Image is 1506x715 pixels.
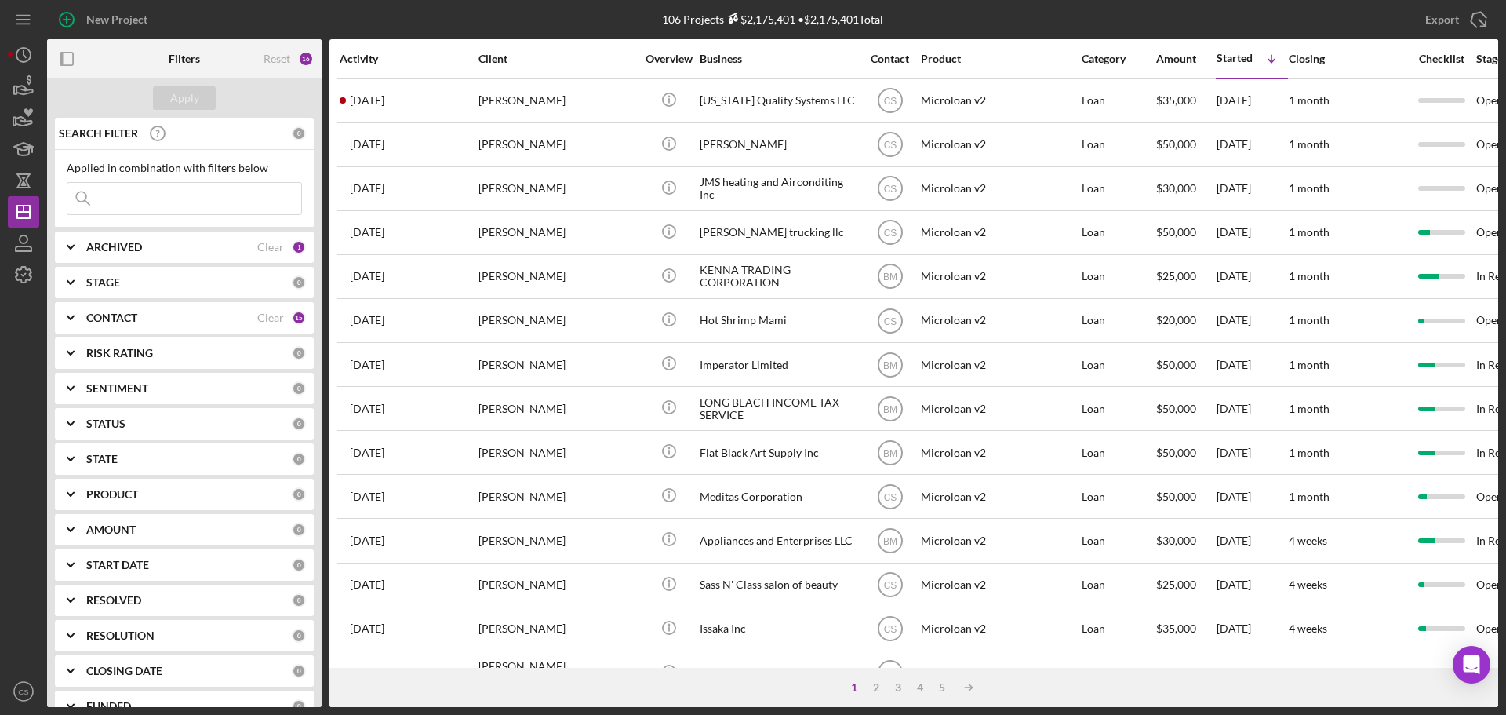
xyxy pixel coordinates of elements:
time: 2025-08-29 21:00 [350,314,384,326]
div: [PERSON_NAME] [700,124,857,166]
div: 0 [292,664,306,678]
time: 4 weeks [1289,622,1327,635]
div: Loan [1082,256,1155,297]
div: KENNA TRADING CORPORATION [700,256,857,297]
div: 0 [292,346,306,360]
div: [PERSON_NAME] [478,388,635,429]
time: 2025-09-05 20:47 [350,226,384,239]
div: [PERSON_NAME] [478,432,635,473]
time: 1 month [1289,446,1330,459]
div: 4 [909,681,931,694]
div: 0 [292,417,306,431]
div: Imperator Limited [700,344,857,385]
time: 2025-08-26 17:34 [350,578,384,591]
div: Product [921,53,1078,65]
time: 1 month [1289,313,1330,326]
time: 2025-08-23 20:47 [350,622,384,635]
div: [DATE] [1217,344,1287,385]
time: 1 month [1289,358,1330,371]
span: $25,000 [1156,666,1196,679]
div: 0 [292,629,306,643]
div: Cali Viejo Restaurant LLC [700,652,857,694]
time: 1 month [1289,402,1330,415]
div: [PERSON_NAME] [478,212,635,254]
div: Hot Shrimp Mami [700,300,857,341]
time: 2025-09-07 01:28 [350,94,384,107]
b: PRODUCT [86,488,138,501]
div: $2,175,401 [724,13,795,26]
button: CS [8,676,39,707]
div: [DATE] [1217,124,1287,166]
div: [PERSON_NAME] [478,168,635,210]
div: LONG BEACH INCOME TAX SERVICE [700,388,857,429]
div: [DATE] [1217,520,1287,561]
span: $20,000 [1156,313,1196,326]
button: Export [1410,4,1498,35]
time: 2025-08-28 19:02 [350,447,384,459]
div: [DATE] [1217,652,1287,694]
div: Loan [1082,300,1155,341]
div: [DATE] [1217,564,1287,606]
div: Applied in combination with filters below [67,162,302,174]
b: STAGE [86,276,120,289]
div: 0 [292,126,306,140]
time: 1 month [1289,93,1330,107]
time: 4 weeks [1289,666,1327,679]
div: 1 [843,681,865,694]
div: 0 [292,593,306,607]
div: [PERSON_NAME] [478,80,635,122]
b: RESOLVED [86,594,141,607]
text: BM [883,668,897,679]
div: Loan [1082,344,1155,385]
b: RISK RATING [86,347,153,359]
div: 0 [292,699,306,713]
div: Loan [1082,388,1155,429]
div: Contact [860,53,919,65]
b: STATE [86,453,118,465]
span: $50,000 [1156,137,1196,151]
div: 0 [292,381,306,396]
time: 2025-09-06 22:04 [350,138,384,151]
span: $50,000 [1156,225,1196,239]
div: Open Intercom Messenger [1453,646,1490,684]
div: Loan [1082,564,1155,606]
div: Checklist [1408,53,1475,65]
div: Loan [1082,432,1155,473]
b: START DATE [86,559,149,571]
div: [PERSON_NAME] [PERSON_NAME] [478,652,635,694]
div: [DATE] [1217,212,1287,254]
span: $25,000 [1156,578,1196,591]
div: Microloan v2 [921,344,1078,385]
div: Client [478,53,635,65]
div: Apply [170,86,199,110]
time: 4 weeks [1289,578,1327,591]
text: BM [883,359,897,370]
div: 0 [292,487,306,502]
div: Appliances and Enterprises LLC [700,520,857,561]
text: CS [883,580,897,591]
span: $50,000 [1156,358,1196,371]
button: New Project [47,4,163,35]
div: [PERSON_NAME] [478,344,635,385]
text: BM [883,447,897,458]
div: [DATE] [1217,256,1287,297]
div: Loan [1082,212,1155,254]
text: CS [883,228,897,239]
div: Microloan v2 [921,520,1078,561]
div: [PERSON_NAME] [478,124,635,166]
div: [PERSON_NAME] [478,256,635,297]
time: 1 month [1289,137,1330,151]
time: 1 month [1289,225,1330,239]
text: BM [883,272,897,283]
div: JMS heating and Airconditing Inc [700,168,857,210]
div: Clear [257,312,284,324]
div: Overview [639,53,698,65]
b: STATUS [86,418,125,430]
div: Microloan v2 [921,432,1078,473]
b: ARCHIVED [86,241,142,254]
b: Filters [169,53,200,65]
span: $35,000 [1156,93,1196,107]
div: Microloan v2 [921,476,1078,517]
time: 1 month [1289,181,1330,195]
time: 1 month [1289,490,1330,503]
